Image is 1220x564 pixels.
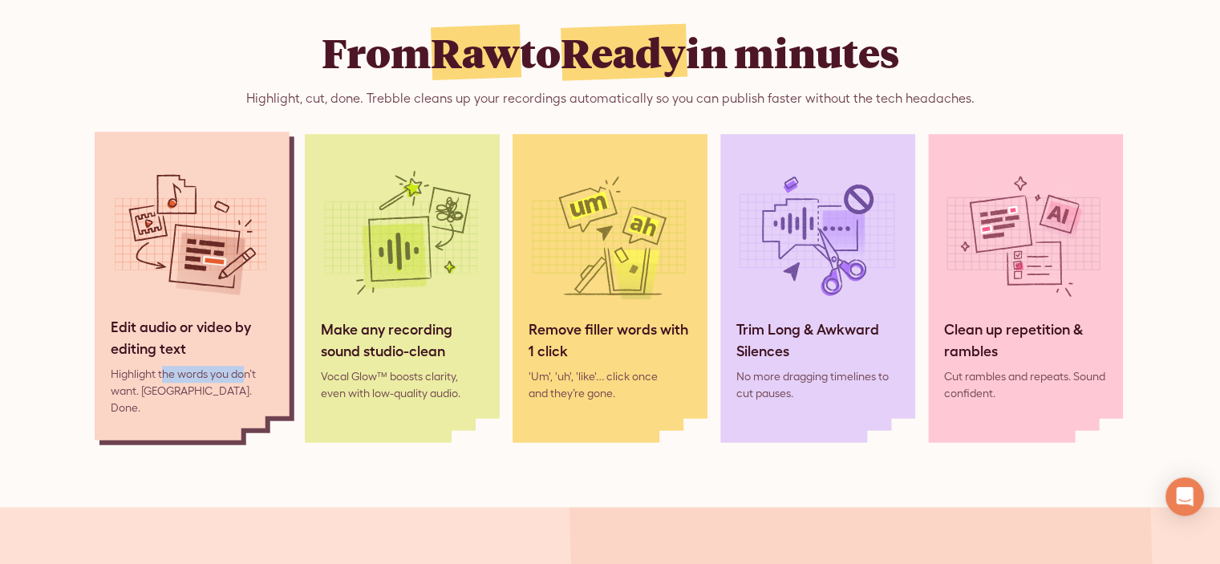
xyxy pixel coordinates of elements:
span: Ready [561,26,686,79]
span: Raw [431,26,520,79]
div: Trim Long & Awkward Silences [736,319,899,362]
div: Remove filler words with 1 click [529,319,691,362]
div: No more dragging timelines to cut pauses. [736,368,899,402]
h2: From to in minutes [322,28,899,76]
div: Vocal Glow™ boosts clarity, even with low-quality audio. [321,368,484,402]
div: Cut rambles and repeats. Sound confident. [944,368,1107,402]
div: Open Intercom Messenger [1165,477,1204,516]
div: Edit audio or video by editing text [111,316,274,359]
div: Clean up repetition & rambles [944,319,1107,362]
div: Make any recording sound studio-clean [321,319,484,362]
div: 'Um', 'uh', 'like'… click once and they’re gone. [529,368,658,402]
div: Highlight the words you don’t want. [GEOGRAPHIC_DATA]. Done. [111,366,274,416]
div: Highlight, cut, done. Trebble cleans up your recordings automatically so you can publish faster w... [246,89,975,108]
